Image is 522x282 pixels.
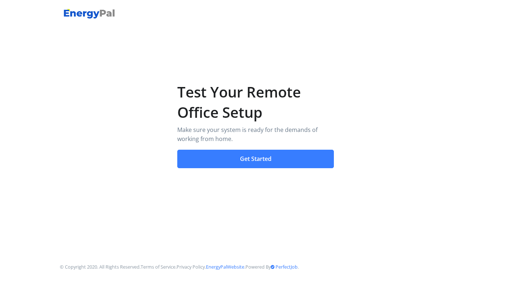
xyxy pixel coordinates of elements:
a: Terms of Service [141,264,175,270]
h1: Test Your Remote Office Setup [177,82,334,123]
a: EnergyPalWebsite [206,264,244,270]
button: Get Started [177,150,334,169]
img: PerfectJob Logo [271,265,274,269]
a: PerfectJob [275,264,298,270]
p: Make sure your system is ready for the demands of working from home. [177,125,334,144]
p: © Copyright 2020. All Rights Reserved. . . . Powered By . [60,263,299,270]
img: EnergyPal logo [60,6,119,20]
a: Privacy Policy [177,264,205,270]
